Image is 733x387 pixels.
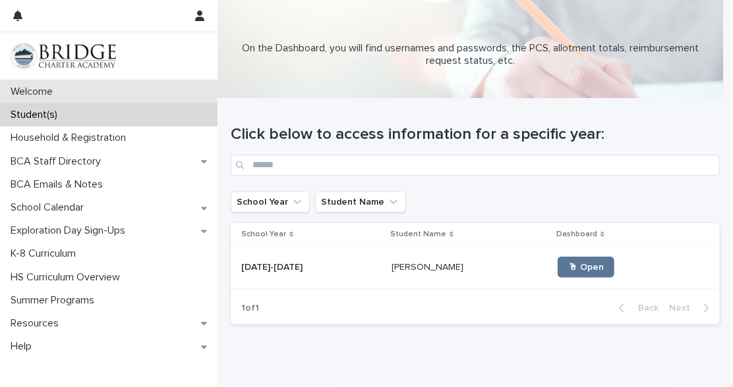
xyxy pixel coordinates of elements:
p: BCA Emails & Notes [5,178,113,191]
p: School Year [241,227,286,242]
span: Back [630,303,659,313]
span: 🖱 Open [568,263,604,272]
p: On the Dashboard, you will find usernames and passwords, the PCS, allotment totals, reimbursement... [231,42,710,67]
p: [DATE]-[DATE] [241,259,305,273]
p: K-8 Curriculum [5,247,86,260]
span: Next [669,303,698,313]
p: Exploration Day Sign-Ups [5,224,136,237]
p: BCA Staff Directory [5,155,111,168]
p: Resources [5,317,69,330]
p: Dashboard [556,227,597,242]
button: Student Name [315,192,406,213]
p: Household & Registration [5,132,136,144]
a: 🖱 Open [558,257,614,278]
p: Student Name [390,227,446,242]
p: HS Curriculum Overview [5,271,131,284]
h1: Click below to access information for a specific year: [231,125,720,144]
button: School Year [231,192,310,213]
p: [PERSON_NAME] [392,259,466,273]
input: Search [231,155,720,176]
p: Summer Programs [5,294,105,307]
p: Student(s) [5,109,68,121]
button: Next [664,302,720,314]
tr: [DATE]-[DATE][DATE]-[DATE] [PERSON_NAME][PERSON_NAME] 🖱 Open [231,246,720,289]
img: V1C1m3IdTEidaUdm9Hs0 [11,43,116,69]
p: Welcome [5,86,63,98]
p: School Calendar [5,201,94,214]
button: Back [608,302,664,314]
p: 1 of 1 [231,292,270,324]
p: Help [5,340,42,353]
